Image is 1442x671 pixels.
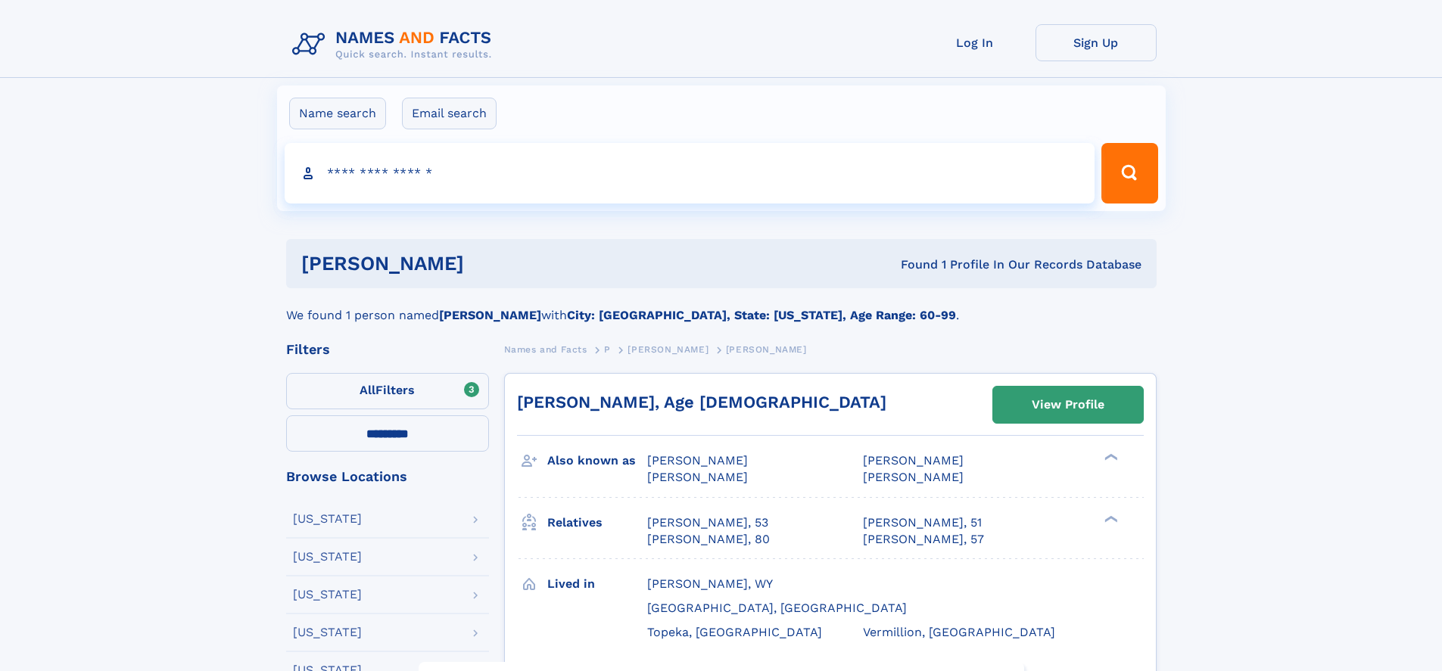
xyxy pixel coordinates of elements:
a: [PERSON_NAME] [628,340,709,359]
span: [PERSON_NAME] [863,470,964,484]
button: Search Button [1101,143,1157,203]
span: [PERSON_NAME], WY [647,576,773,591]
h3: Also known as [547,448,647,474]
span: All [360,383,375,397]
span: Vermillion, [GEOGRAPHIC_DATA] [863,625,1055,639]
a: Names and Facts [504,340,587,359]
div: [US_STATE] [293,626,362,638]
label: Name search [289,98,386,129]
a: [PERSON_NAME], 51 [863,514,982,531]
img: Logo Names and Facts [286,24,504,65]
div: ❯ [1101,452,1119,462]
span: [PERSON_NAME] [647,453,748,468]
h3: Lived in [547,571,647,597]
b: [PERSON_NAME] [439,308,541,322]
span: Topeka, [GEOGRAPHIC_DATA] [647,625,822,639]
a: [PERSON_NAME], 57 [863,531,984,548]
span: [GEOGRAPHIC_DATA], [GEOGRAPHIC_DATA] [647,601,907,615]
div: We found 1 person named with . [286,288,1157,325]
div: Found 1 Profile In Our Records Database [682,256,1141,273]
div: [US_STATE] [293,589,362,601]
a: [PERSON_NAME], 53 [647,514,768,531]
a: [PERSON_NAME], Age [DEMOGRAPHIC_DATA] [517,393,886,412]
h1: [PERSON_NAME] [301,254,683,273]
span: P [604,344,611,355]
a: View Profile [993,387,1143,423]
span: [PERSON_NAME] [863,453,964,468]
div: [US_STATE] [293,551,362,563]
span: [PERSON_NAME] [726,344,807,355]
div: Browse Locations [286,470,489,483]
div: [US_STATE] [293,513,362,525]
a: P [604,340,611,359]
span: [PERSON_NAME] [628,344,709,355]
label: Email search [402,98,497,129]
div: Filters [286,343,489,356]
label: Filters [286,373,489,409]
a: Sign Up [1036,24,1157,61]
input: search input [285,143,1095,203]
h3: Relatives [547,510,647,536]
span: [PERSON_NAME] [647,470,748,484]
b: City: [GEOGRAPHIC_DATA], State: [US_STATE], Age Range: 60-99 [567,308,956,322]
a: [PERSON_NAME], 80 [647,531,770,548]
a: Log In [914,24,1036,61]
div: ❯ [1101,514,1119,523]
div: View Profile [1032,387,1104,422]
